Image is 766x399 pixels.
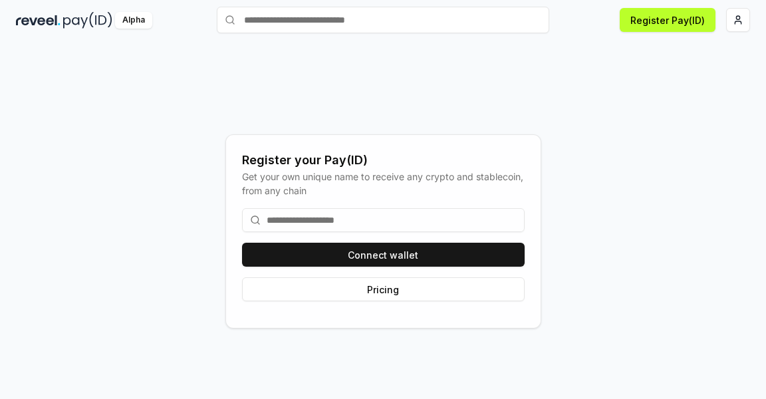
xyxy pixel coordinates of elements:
img: reveel_dark [16,12,61,29]
img: pay_id [63,12,112,29]
button: Connect wallet [242,243,525,267]
div: Alpha [115,12,152,29]
div: Get your own unique name to receive any crypto and stablecoin, from any chain [242,170,525,198]
div: Register your Pay(ID) [242,151,525,170]
button: Register Pay(ID) [620,8,715,32]
button: Pricing [242,277,525,301]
